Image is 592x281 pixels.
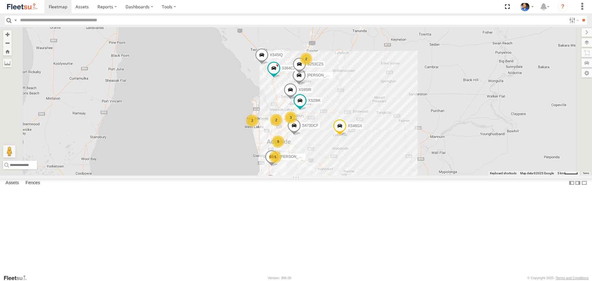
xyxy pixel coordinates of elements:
[268,276,291,280] div: Version: 306.00
[280,155,310,159] span: [PERSON_NAME]
[583,172,589,174] a: Terms (opens in new tab)
[556,171,580,176] button: Map scale: 5 km per 40 pixels
[307,73,338,77] span: [PERSON_NAME]
[569,179,575,188] label: Dock Summary Table to the Left
[3,47,12,56] button: Zoom Home
[302,123,319,128] span: S473DCF
[269,151,282,163] div: 5
[270,114,282,126] div: 2
[282,66,297,70] span: S364CJT
[2,179,22,188] label: Assets
[23,179,43,188] label: Fences
[490,171,516,176] button: Keyboard shortcuts
[567,16,580,25] label: Search Filter Options
[3,275,32,281] a: Visit our Website
[527,276,589,280] div: © Copyright 2025 -
[558,2,568,12] i: ?
[13,16,18,25] label: Search Query
[272,135,284,148] div: 9
[557,171,564,175] span: 5 km
[300,53,312,65] div: 2
[298,88,311,92] span: XS95IR
[581,179,587,188] label: Hide Summary Table
[307,62,323,66] span: S253CZS
[582,69,592,77] label: Map Settings
[518,2,536,11] div: Matt Draper
[6,2,38,11] img: fleetsu-logo-horizontal.svg
[285,111,297,124] div: 3
[575,179,581,188] label: Dock Summary Table to the Right
[3,145,15,158] button: Drag Pegman onto the map to open Street View
[3,59,12,67] label: Measure
[348,124,362,128] span: XS46GX
[308,99,321,103] span: XS29IK
[270,53,283,57] span: XS45IQ
[246,114,258,127] div: 2
[520,171,554,175] span: Map data ©2025 Google
[556,276,589,280] a: Terms and Conditions
[3,30,12,39] button: Zoom in
[3,39,12,47] button: Zoom out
